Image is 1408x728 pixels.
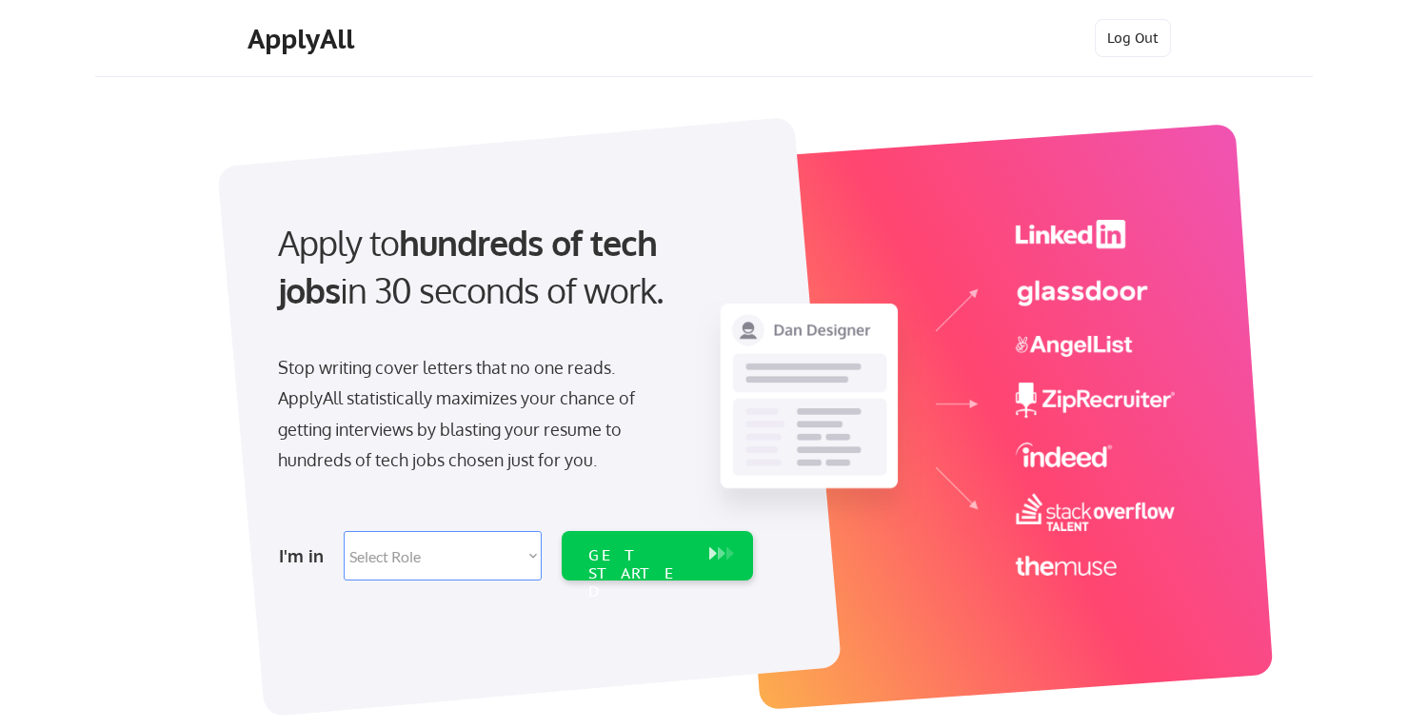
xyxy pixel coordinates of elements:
strong: hundreds of tech jobs [278,221,665,311]
div: Stop writing cover letters that no one reads. ApplyAll statistically maximizes your chance of get... [278,352,669,476]
div: Apply to in 30 seconds of work. [278,219,745,315]
div: ApplyAll [248,23,360,55]
div: I'm in [279,541,332,571]
div: GET STARTED [588,546,690,601]
button: Log Out [1095,19,1171,57]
